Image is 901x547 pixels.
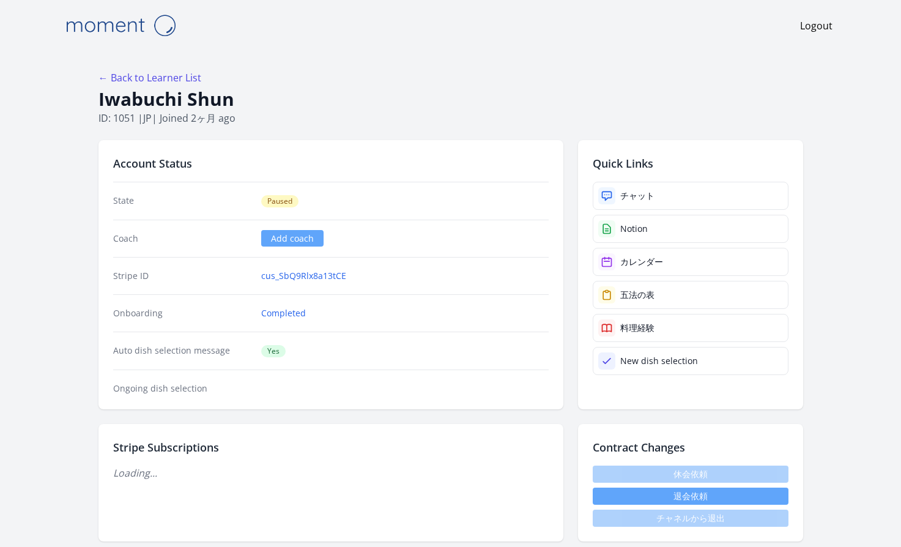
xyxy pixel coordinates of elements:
[593,215,788,243] a: Notion
[620,322,654,334] div: 料理経験
[261,307,306,319] a: Completed
[593,488,788,505] button: 退会依頼
[113,270,252,282] dt: Stripe ID
[113,195,252,207] dt: State
[593,248,788,276] a: カレンダー
[261,345,286,357] span: Yes
[98,111,803,125] p: ID: 1051 | | Joined 2ヶ月 ago
[113,439,549,456] h2: Stripe Subscriptions
[593,466,788,483] span: 休会依頼
[98,87,803,111] h1: Iwabuchi Shun
[98,71,201,84] a: ← Back to Learner List
[593,281,788,309] a: 五法の表
[593,155,788,172] h2: Quick Links
[620,289,654,301] div: 五法の表
[800,18,832,33] a: Logout
[143,111,152,125] span: jp
[620,256,663,268] div: カレンダー
[593,439,788,456] h2: Contract Changes
[113,307,252,319] dt: Onboarding
[593,510,788,527] span: チャネルから退出
[113,344,252,357] dt: Auto dish selection message
[113,382,252,395] dt: Ongoing dish selection
[261,195,298,207] span: Paused
[113,233,252,245] dt: Coach
[620,190,654,202] div: チャット
[113,155,549,172] h2: Account Status
[593,314,788,342] a: 料理経験
[113,466,549,480] p: Loading...
[620,223,648,235] div: Notion
[59,10,182,41] img: Moment
[620,355,698,367] div: New dish selection
[261,230,324,247] a: Add coach
[593,347,788,375] a: New dish selection
[593,182,788,210] a: チャット
[261,270,346,282] a: cus_SbQ9Rlx8a13tCE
